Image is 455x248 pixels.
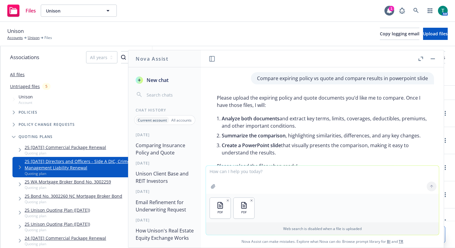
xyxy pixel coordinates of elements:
p: Current account [138,118,167,123]
a: Untriaged files [10,83,40,90]
button: Unison [41,5,117,17]
button: Comparing Insurance Policy and Quote [133,140,196,158]
a: more [442,164,449,171]
span: PDF [217,210,223,214]
p: Compare expiring policy vs quote and compare results in powerpoint slide [257,75,428,82]
span: Create a PowerPoint slide [222,142,281,149]
span: Quoting plan [25,199,122,204]
li: and extract key terms, limits, coverages, deductibles, premiums, and other important conditions. [222,114,428,131]
span: Unison [46,8,99,14]
span: Quoting plan [25,171,150,176]
button: SearchSearch [121,51,142,63]
a: more [442,110,449,117]
a: 25 Unison Quoting Plan ([DATE]) [25,221,90,227]
span: Upload files [423,31,448,37]
span: Policy change requests [19,123,75,126]
button: Email Refinement for Underwriting Request [133,197,196,215]
h1: Nova Assist [136,55,168,62]
a: 25 Bond No. 3002260 NC Mortgage Broker Bond [25,193,122,199]
p: All accounts [171,118,192,123]
li: that visually presents the comparison, making it easy to understand the results. [222,140,428,158]
a: Switch app [424,5,436,17]
div: [DATE] [128,161,201,166]
span: Nova Assist can make mistakes. Explore what Nova can do: Browse prompt library for and [203,235,441,248]
svg: Search [121,55,126,60]
div: 1 [389,6,394,11]
a: more [442,137,449,144]
span: Quoting plan [25,227,90,232]
span: Files [44,35,52,41]
span: Quoting plan [25,213,90,218]
a: 25 [DATE] Directors and Officers - Side A DIC, Crime, Cyber, Management Liability Renewal [25,158,150,171]
p: Web search is disabled when a file is uploaded [210,226,435,231]
span: Account [19,100,33,105]
div: [DATE] [128,189,201,194]
button: New chat [133,75,196,86]
p: Please upload the expiring policy and quote documents you’d like me to compare. Once I have those... [217,94,428,109]
input: Search chats [145,90,194,99]
a: more [442,218,449,225]
span: New chat [145,76,168,84]
li: , highlighting similarities, differences, and any key changes. [222,131,428,140]
span: Unison [19,94,33,100]
a: Files [5,2,38,19]
a: 25 WA Mortgage Broker Bond No. 3002259 [25,179,111,185]
p: Please upload the files when ready! [217,162,428,170]
span: Quoting plans [19,135,53,139]
div: [DATE] [128,218,201,223]
button: PDF [234,198,254,218]
span: Quoting plan [25,185,111,190]
a: Unison [28,35,40,41]
span: PDF [241,210,247,214]
img: photo [438,6,448,16]
div: 5 [42,83,50,90]
a: 24 [DATE] Commercial Package Renewal [25,235,106,241]
div: Chat History [128,108,201,113]
a: TR [399,239,403,244]
button: Upload files [423,28,448,40]
button: Copy logging email [380,28,419,40]
a: Search [410,5,422,17]
a: Accounts [7,35,23,41]
span: Policies [19,111,38,114]
span: Associations [10,53,39,61]
span: Analyze both documents [222,115,280,122]
span: Quoting plan [25,241,106,246]
a: BI [387,239,391,244]
span: Quoting plan [25,151,106,156]
a: Report a Bug [396,5,408,17]
a: 25 [DATE] Commercial Package Renewal [25,144,106,151]
span: Files [26,8,36,13]
button: Unison Client Base and REIT Investors [133,168,196,186]
a: more [442,191,449,198]
div: [DATE] [128,132,201,137]
button: PDF [210,198,231,218]
span: Unison [7,27,24,35]
button: How Unison's Real Estate Equity Exchange Works [133,225,196,243]
span: Copy logging email [380,31,419,37]
div: Search [121,51,142,63]
a: 25 Unison Quoting Plan ([DATE]) [25,207,90,213]
a: All files [10,72,25,77]
span: Summarize the comparison [222,132,286,139]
